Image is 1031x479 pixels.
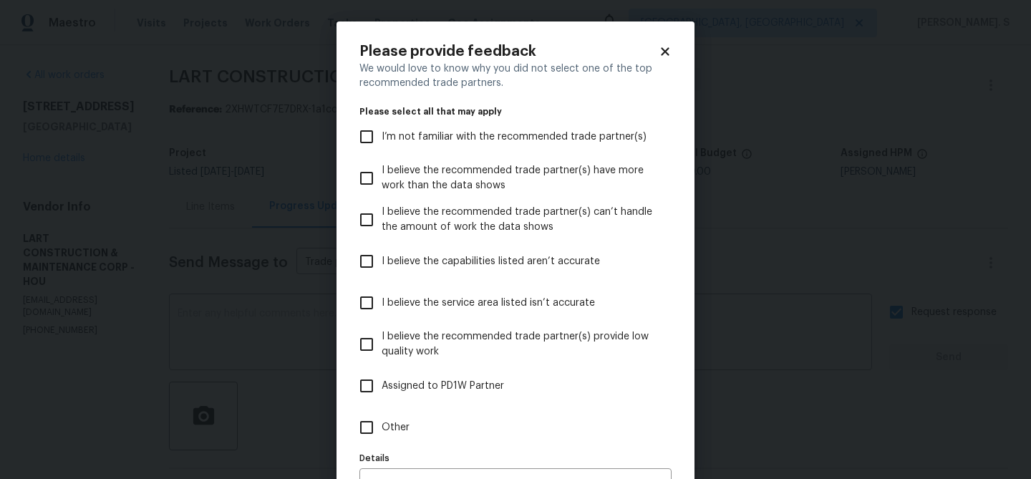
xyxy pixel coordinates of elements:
[382,205,660,235] span: I believe the recommended trade partner(s) can’t handle the amount of work the data shows
[359,62,672,90] div: We would love to know why you did not select one of the top recommended trade partners.
[382,296,595,311] span: I believe the service area listed isn’t accurate
[382,130,647,145] span: I’m not familiar with the recommended trade partner(s)
[359,44,659,59] h2: Please provide feedback
[382,163,660,193] span: I believe the recommended trade partner(s) have more work than the data shows
[359,107,672,116] legend: Please select all that may apply
[382,379,504,394] span: Assigned to PD1W Partner
[382,329,660,359] span: I believe the recommended trade partner(s) provide low quality work
[382,254,600,269] span: I believe the capabilities listed aren’t accurate
[382,420,410,435] span: Other
[359,454,672,463] label: Details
